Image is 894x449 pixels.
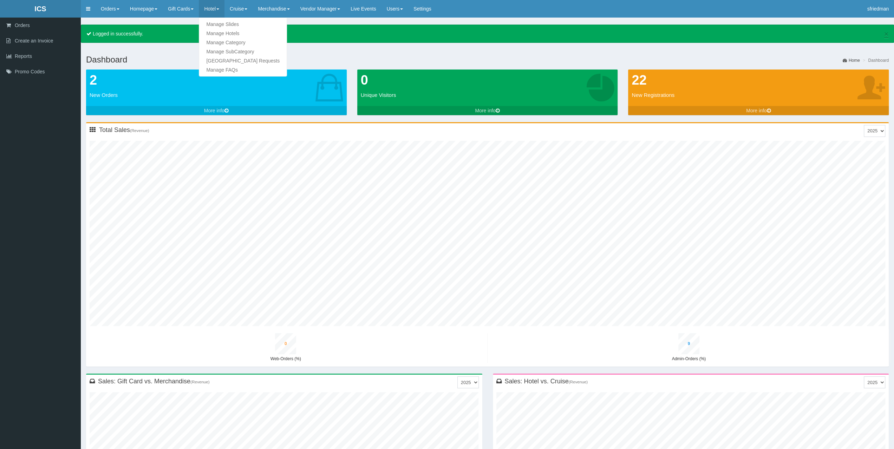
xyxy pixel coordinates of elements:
[199,65,287,74] a: Manage FAQs
[357,106,618,115] a: More info
[15,22,30,28] span: Orders
[361,73,614,88] h3: 0
[99,127,149,133] h3: Total Sales
[15,38,53,44] span: Create an Invoice
[199,20,287,29] a: Manage Slides
[199,47,287,56] a: Manage SubCategory
[843,58,860,64] a: Home
[98,378,210,384] h3: Sales: Gift Card vs. Merchandise
[493,356,885,362] div: Admin-Orders (%)
[861,58,889,64] li: Dashboard
[628,106,889,115] a: More info
[130,128,149,133] small: (Revenue)
[199,38,287,47] a: Manage Category
[34,5,46,13] b: ICS
[15,69,45,74] span: Promo Codes
[90,356,482,362] div: Web-Orders (%)
[864,376,885,388] div: Status
[81,25,894,43] div: Logged in successfully.
[86,55,889,64] h1: Dashboard
[568,379,588,384] small: (Revenue)
[457,376,479,388] div: Status
[15,53,32,59] span: Reports
[199,29,287,38] a: Manage Hotels
[884,30,888,38] a: close
[190,379,210,384] small: (Revenue)
[632,73,885,88] h3: 22
[90,91,343,99] p: New Orders
[90,73,343,88] h3: 2
[86,106,347,115] a: More info
[504,378,588,384] h3: Sales: Hotel vs. Cruise
[867,6,889,12] span: sfriedman
[199,56,287,65] a: [GEOGRAPHIC_DATA] Requests
[632,91,885,99] p: New Registrations
[361,91,614,99] p: Unique Visitors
